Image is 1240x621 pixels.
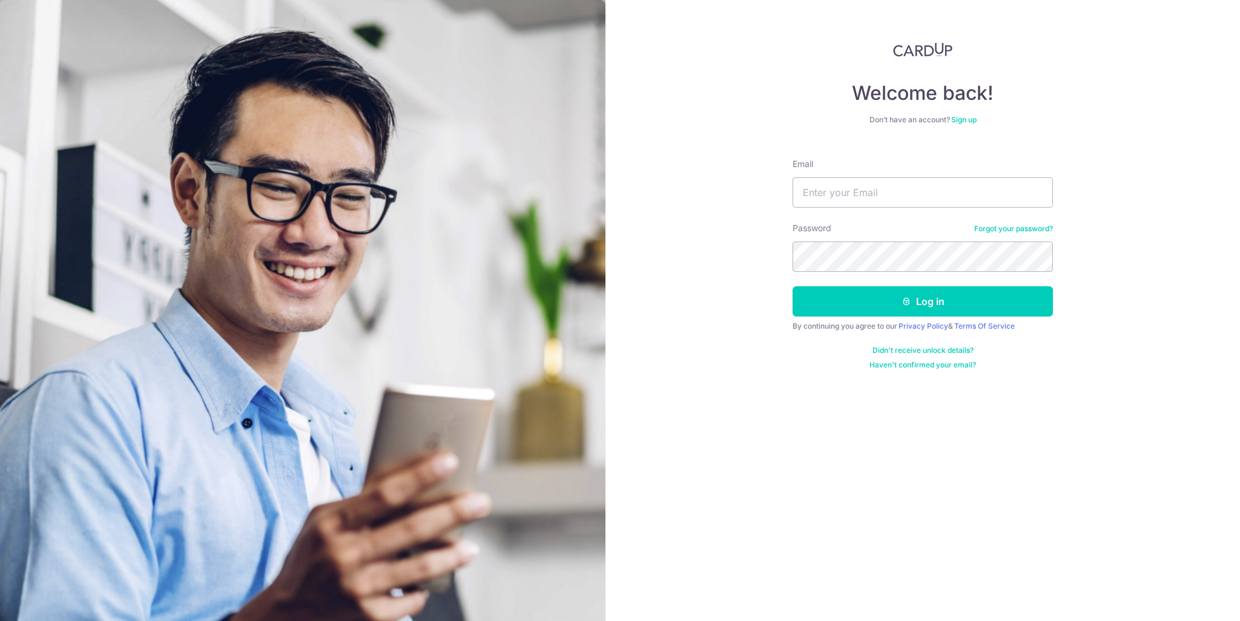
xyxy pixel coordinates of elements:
a: Forgot your password? [974,224,1053,234]
a: Terms Of Service [954,321,1015,330]
div: By continuing you agree to our & [793,321,1053,331]
button: Log in [793,286,1053,317]
div: Don’t have an account? [793,115,1053,125]
label: Email [793,158,813,170]
a: Sign up [951,115,977,124]
img: CardUp Logo [893,42,952,57]
h4: Welcome back! [793,81,1053,105]
a: Privacy Policy [899,321,948,330]
label: Password [793,222,831,234]
a: Didn't receive unlock details? [872,346,974,355]
a: Haven't confirmed your email? [869,360,976,370]
input: Enter your Email [793,177,1053,208]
